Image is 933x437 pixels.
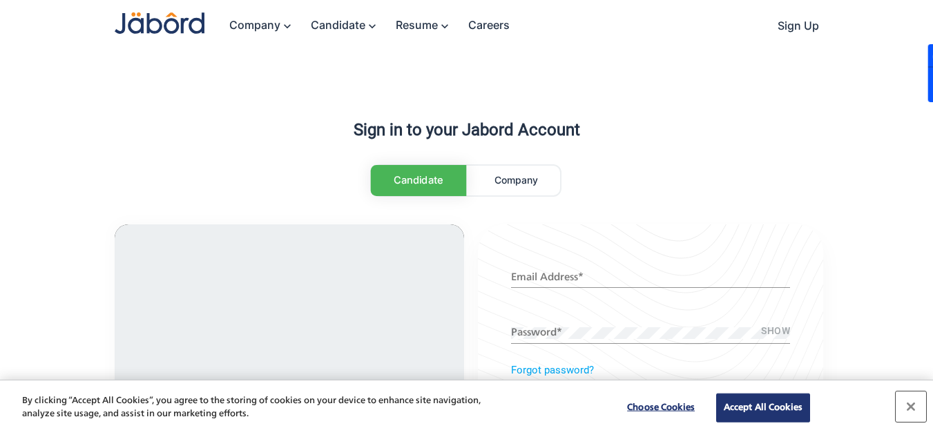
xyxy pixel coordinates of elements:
[494,174,538,186] span: Company
[454,11,510,39] a: Careers
[382,11,454,41] a: Resume
[115,12,204,34] img: Jabord
[22,394,513,421] p: By clicking “Accept All Cookies”, you agree to the storing of cookies on your device to enhance s...
[511,364,594,376] a: Forgot password?
[280,19,297,33] mat-icon: keyboard_arrow_down
[896,391,926,422] button: Close
[618,394,704,422] button: Choose Cookies
[764,12,819,40] a: Sign Up
[472,166,560,195] a: Company
[365,19,382,33] mat-icon: keyboard_arrow_down
[394,174,443,186] span: Candidate
[438,19,454,33] mat-icon: keyboard_arrow_down
[761,326,790,337] span: SHOW
[371,165,467,196] a: Candidate
[115,120,819,139] h3: Sign in to your Jabord Account
[716,394,810,423] button: Accept All Cookies
[215,11,297,41] a: Company
[297,11,382,41] a: Candidate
